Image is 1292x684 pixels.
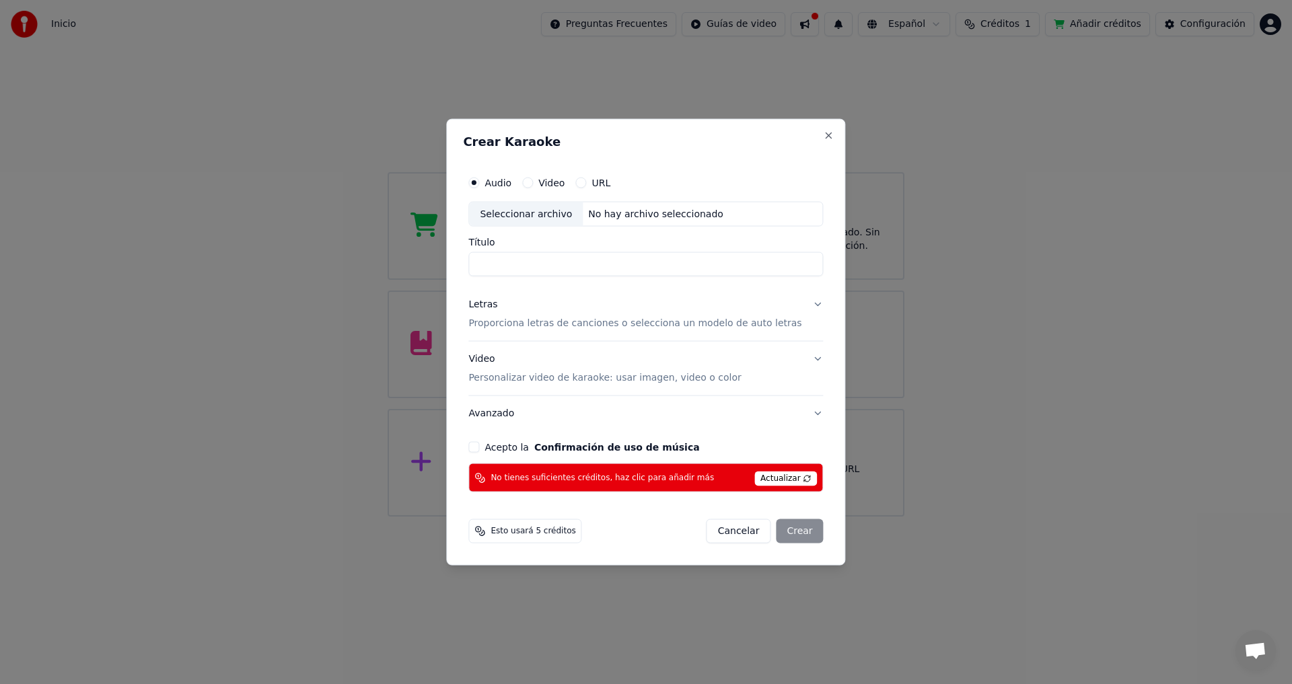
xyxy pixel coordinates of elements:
[583,207,729,221] div: No hay archivo seleccionado
[468,352,741,385] div: Video
[491,526,575,537] span: Esto usará 5 créditos
[538,178,565,187] label: Video
[468,396,823,431] button: Avanzado
[591,178,610,187] label: URL
[463,135,828,147] h2: Crear Karaoke
[485,443,699,452] label: Acepto la
[468,342,823,395] button: VideoPersonalizar video de karaoke: usar imagen, video o color
[707,519,771,543] button: Cancelar
[469,202,583,226] div: Seleccionar archivo
[491,472,714,483] span: No tienes suficientes créditos, haz clic para añadir más
[468,298,497,311] div: Letras
[468,287,823,341] button: LetrasProporciona letras de canciones o selecciona un modelo de auto letras
[534,443,700,452] button: Acepto la
[468,237,823,247] label: Título
[754,471,818,486] span: Actualizar
[485,178,511,187] label: Audio
[468,371,741,385] p: Personalizar video de karaoke: usar imagen, video o color
[468,317,801,330] p: Proporciona letras de canciones o selecciona un modelo de auto letras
